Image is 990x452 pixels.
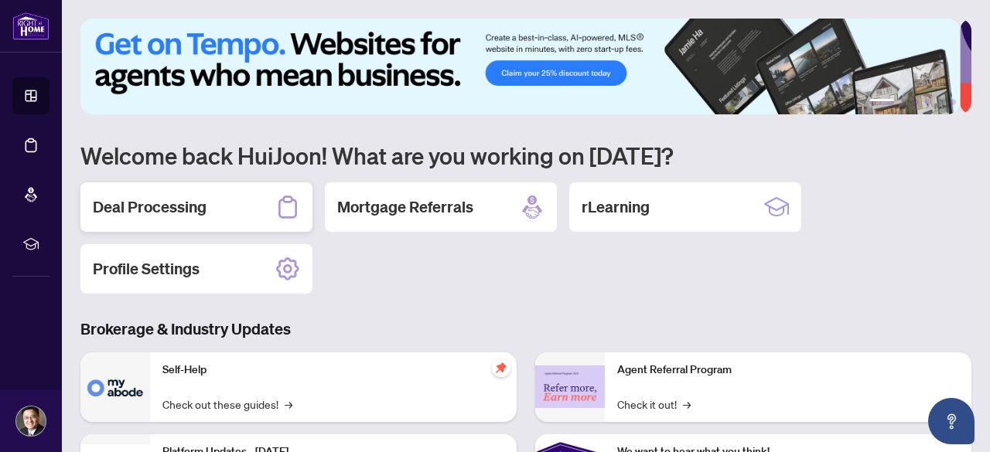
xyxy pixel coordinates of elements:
[683,396,691,413] span: →
[12,12,49,40] img: logo
[80,141,971,170] h1: Welcome back HuiJoon! What are you working on [DATE]?
[80,352,150,422] img: Self-Help
[80,19,960,114] img: Slide 0
[900,99,906,105] button: 2
[928,398,975,444] button: Open asap
[925,99,931,105] button: 4
[337,196,473,218] h2: Mortgage Referrals
[913,99,919,105] button: 3
[582,196,650,218] h2: rLearning
[617,396,691,413] a: Check it out!→
[617,362,959,379] p: Agent Referral Program
[162,362,504,379] p: Self-Help
[869,99,894,105] button: 1
[93,196,207,218] h2: Deal Processing
[80,318,971,340] h3: Brokerage & Industry Updates
[16,406,46,436] img: Profile Icon
[492,359,510,377] span: pushpin
[535,365,605,408] img: Agent Referral Program
[285,396,292,413] span: →
[937,99,944,105] button: 5
[950,99,956,105] button: 6
[162,396,292,413] a: Check out these guides!→
[93,258,200,280] h2: Profile Settings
